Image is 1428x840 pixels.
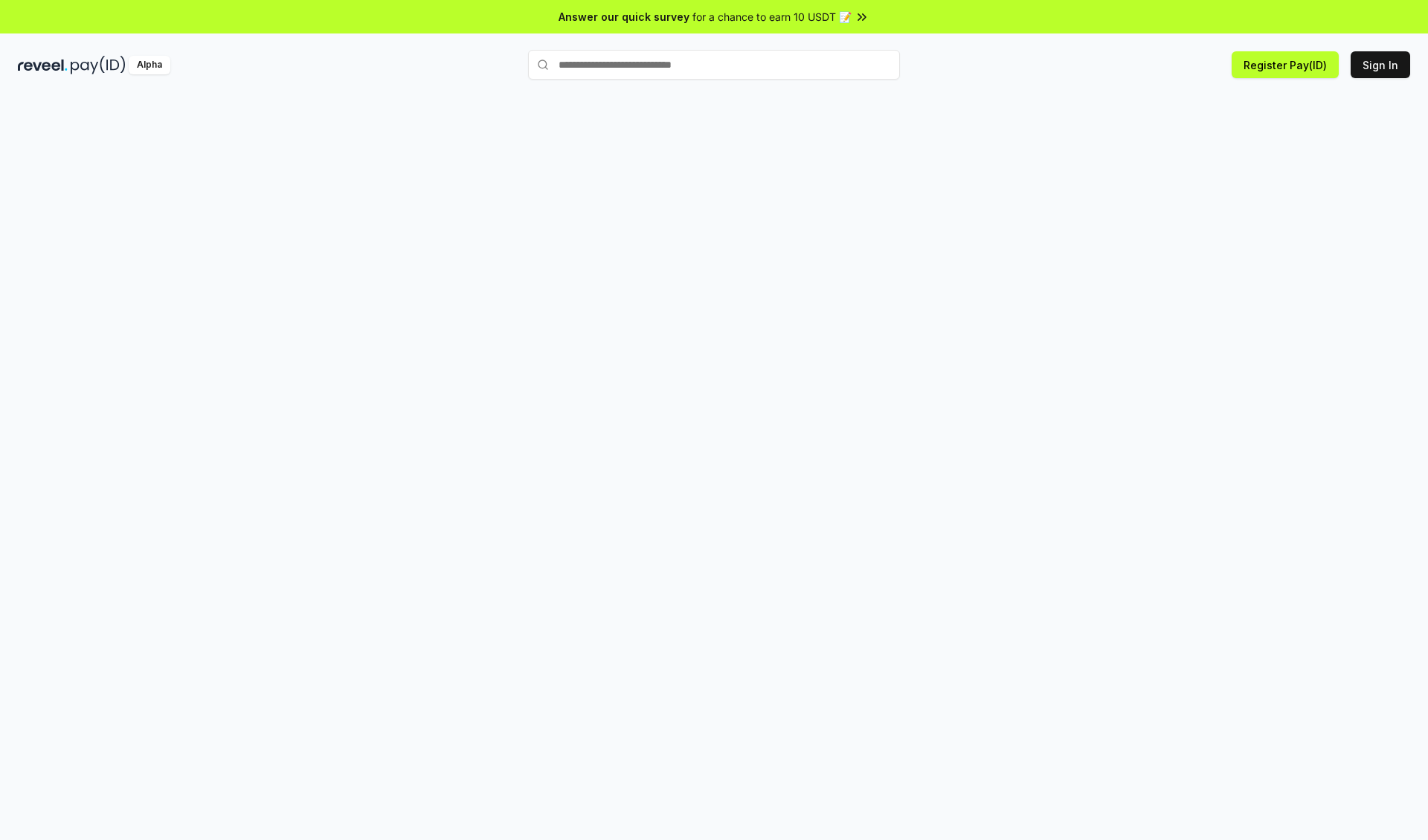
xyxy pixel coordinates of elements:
span: Answer our quick survey [559,9,689,25]
img: reveel_dark [18,56,68,74]
div: Alpha [129,56,170,74]
button: Sign In [1351,51,1410,78]
img: pay_id [71,56,126,74]
span: for a chance to earn 10 USDT 📝 [692,9,852,25]
button: Register Pay(ID) [1232,51,1339,78]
